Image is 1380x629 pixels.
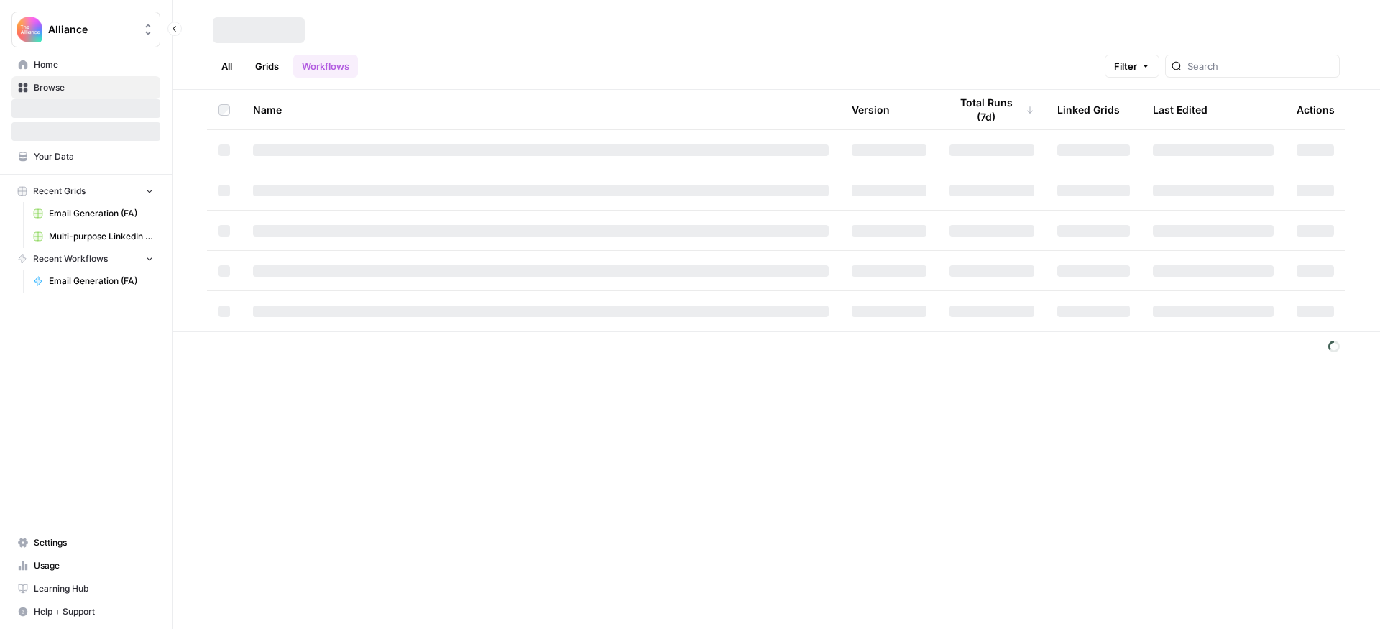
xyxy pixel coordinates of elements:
span: Your Data [34,150,154,163]
a: Multi-purpose LinkedIn Workflow Grid [27,225,160,248]
span: Browse [34,81,154,94]
span: Settings [34,536,154,549]
span: Recent Workflows [33,252,108,265]
a: Grids [247,55,287,78]
button: Recent Workflows [11,248,160,270]
a: Home [11,53,160,76]
a: Settings [11,531,160,554]
button: Help + Support [11,600,160,623]
a: Email Generation (FA) [27,270,160,293]
span: Usage [34,559,154,572]
a: Your Data [11,145,160,168]
span: Learning Hub [34,582,154,595]
img: Alliance Logo [17,17,42,42]
a: All [213,55,241,78]
span: Email Generation (FA) [49,207,154,220]
div: Name [253,90,829,129]
div: Total Runs (7d) [949,90,1034,129]
div: Actions [1297,90,1335,129]
span: Alliance [48,22,135,37]
button: Recent Grids [11,180,160,202]
a: Email Generation (FA) [27,202,160,225]
span: Recent Grids [33,185,86,198]
span: Multi-purpose LinkedIn Workflow Grid [49,230,154,243]
span: Help + Support [34,605,154,618]
button: Filter [1105,55,1159,78]
a: Learning Hub [11,577,160,600]
a: Usage [11,554,160,577]
input: Search [1187,59,1333,73]
div: Linked Grids [1057,90,1120,129]
a: Workflows [293,55,358,78]
a: Browse [11,76,160,99]
div: Last Edited [1153,90,1207,129]
div: Version [852,90,890,129]
span: Filter [1114,59,1137,73]
button: Workspace: Alliance [11,12,160,47]
span: Email Generation (FA) [49,275,154,288]
span: Home [34,58,154,71]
